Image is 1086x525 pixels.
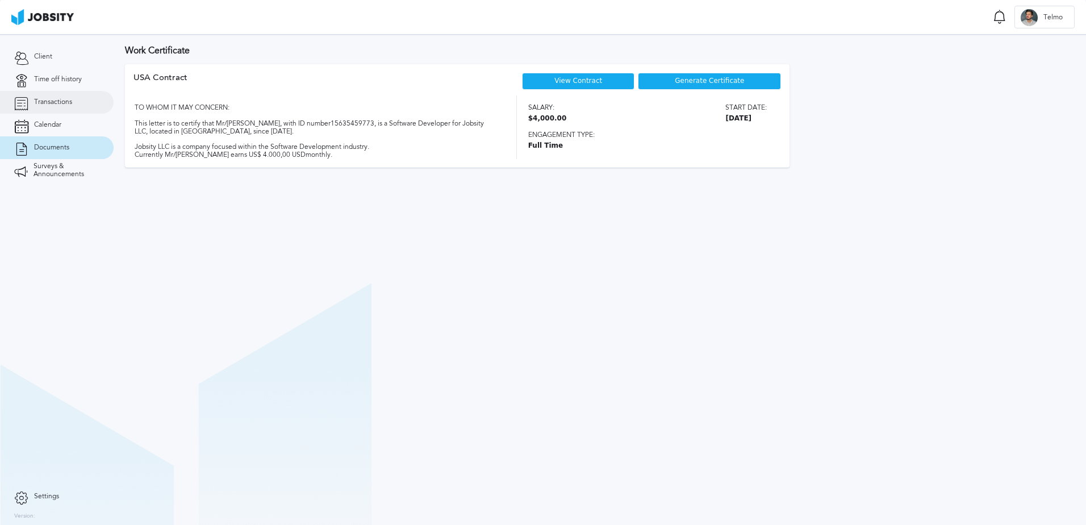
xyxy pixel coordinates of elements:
span: Time off history [34,76,82,84]
span: Start date: [725,104,767,112]
span: Salary: [528,104,567,112]
span: Engagement type: [528,131,767,139]
img: ab4bad089aa723f57921c736e9817d99.png [11,9,74,25]
span: Transactions [34,98,72,106]
span: Telmo [1038,14,1068,22]
span: Documents [34,144,69,152]
span: Full Time [528,142,767,150]
span: [DATE] [725,115,767,123]
label: Version: [14,513,35,520]
span: Calendar [34,121,61,129]
button: TTelmo [1014,6,1075,28]
div: T [1021,9,1038,26]
span: Surveys & Announcements [34,163,99,178]
span: $4,000.00 [528,115,567,123]
div: TO WHOM IT MAY CONCERN: This letter is to certify that Mr/[PERSON_NAME], with ID number 156354597... [133,95,496,159]
span: Client [34,53,52,61]
a: View Contract [554,77,602,85]
h3: Work Certificate [125,45,1075,56]
div: USA Contract [133,73,187,95]
span: Generate Certificate [675,77,744,85]
span: Settings [34,493,59,501]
